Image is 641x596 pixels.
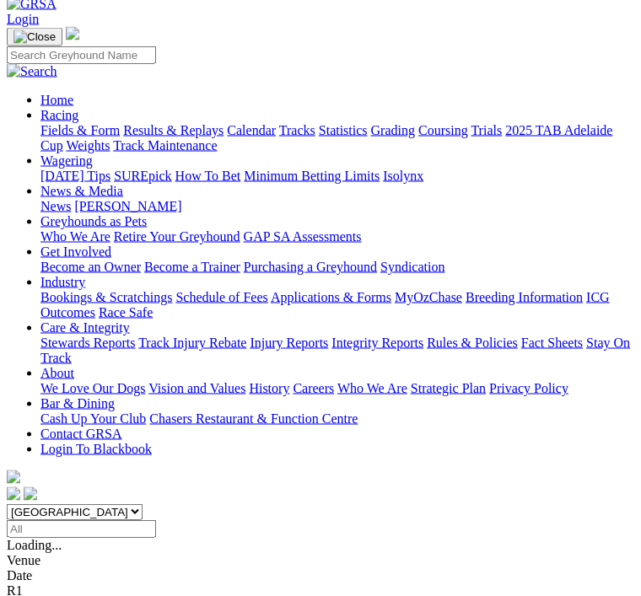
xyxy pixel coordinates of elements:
a: Calendar [227,123,276,137]
img: twitter.svg [24,487,37,501]
a: Who We Are [40,229,110,244]
a: Wagering [40,153,93,168]
a: Coursing [418,123,468,137]
div: Industry [40,290,634,320]
a: Become a Trainer [144,260,240,274]
img: logo-grsa-white.png [7,470,20,484]
input: Search [7,46,156,64]
a: Industry [40,275,85,289]
img: Search [7,64,57,79]
a: MyOzChase [395,290,462,304]
a: Retire Your Greyhound [114,229,240,244]
div: Wagering [40,169,634,184]
div: Care & Integrity [40,336,634,366]
a: Track Maintenance [113,138,217,153]
a: Schedule of Fees [175,290,267,304]
div: About [40,381,634,396]
input: Select date [7,520,156,538]
a: Become an Owner [40,260,141,274]
a: Injury Reports [250,336,328,350]
div: Venue [7,553,634,568]
a: Careers [293,381,334,395]
a: Contact GRSA [40,427,121,441]
a: GAP SA Assessments [244,229,362,244]
a: Fields & Form [40,123,120,137]
a: Syndication [380,260,444,274]
a: About [40,366,74,380]
div: Bar & Dining [40,411,634,427]
a: Purchasing a Greyhound [244,260,377,274]
div: News & Media [40,199,634,214]
a: ICG Outcomes [40,290,610,319]
a: Vision and Values [148,381,245,395]
a: Who We Are [337,381,407,395]
a: Tracks [279,123,315,137]
a: Stay On Track [40,336,630,365]
div: Date [7,568,634,583]
a: 2025 TAB Adelaide Cup [40,123,612,153]
div: Greyhounds as Pets [40,229,634,244]
a: We Love Our Dogs [40,381,145,395]
a: Login To Blackbook [40,442,152,456]
a: Care & Integrity [40,320,130,335]
a: Integrity Reports [331,336,423,350]
a: Rules & Policies [427,336,518,350]
a: History [249,381,289,395]
a: [DATE] Tips [40,169,110,183]
button: Toggle navigation [7,28,62,46]
a: Fact Sheets [521,336,583,350]
a: Greyhounds as Pets [40,214,147,228]
a: Race Safe [99,305,153,319]
a: Bar & Dining [40,396,115,411]
a: Get Involved [40,244,111,259]
img: Close [13,30,56,44]
div: Get Involved [40,260,634,275]
a: Home [40,93,73,107]
a: Strategic Plan [411,381,486,395]
a: Stewards Reports [40,336,135,350]
a: Chasers Restaurant & Function Centre [149,411,358,426]
a: [PERSON_NAME] [74,199,181,213]
a: Track Injury Rebate [138,336,246,350]
a: SUREpick [114,169,171,183]
a: Weights [66,138,110,153]
span: Loading... [7,538,62,552]
a: Minimum Betting Limits [244,169,380,183]
a: News [40,199,71,213]
a: Privacy Policy [489,381,568,395]
div: Racing [40,123,634,153]
img: logo-grsa-white.png [66,27,79,40]
a: Grading [371,123,415,137]
a: Racing [40,108,78,122]
a: Isolynx [383,169,423,183]
a: Trials [471,123,502,137]
a: Login [7,12,39,26]
a: Results & Replays [123,123,224,137]
a: Bookings & Scratchings [40,290,172,304]
a: How To Bet [175,169,241,183]
a: Applications & Forms [271,290,391,304]
a: Breeding Information [466,290,583,304]
a: Statistics [319,123,368,137]
a: News & Media [40,184,123,198]
img: facebook.svg [7,487,20,501]
a: Cash Up Your Club [40,411,146,426]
